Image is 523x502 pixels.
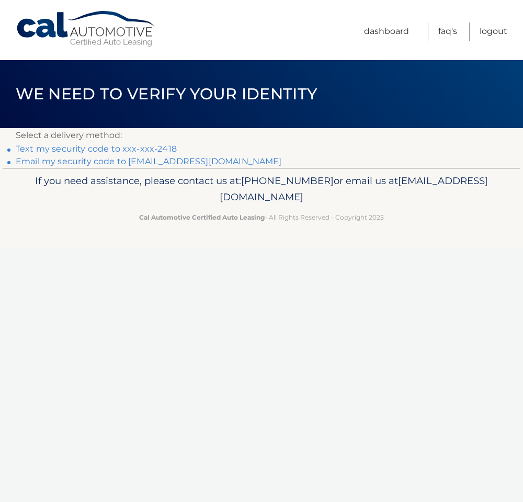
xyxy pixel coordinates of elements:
span: [PHONE_NUMBER] [241,175,334,187]
a: Email my security code to [EMAIL_ADDRESS][DOMAIN_NAME] [16,156,282,166]
p: Select a delivery method: [16,128,507,143]
a: Cal Automotive [16,10,157,48]
a: Logout [480,22,507,41]
a: FAQ's [438,22,457,41]
p: If you need assistance, please contact us at: or email us at [18,173,505,206]
p: - All Rights Reserved - Copyright 2025 [18,212,505,223]
a: Text my security code to xxx-xxx-2418 [16,144,177,154]
strong: Cal Automotive Certified Auto Leasing [139,213,265,221]
span: We need to verify your identity [16,84,317,104]
a: Dashboard [364,22,409,41]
